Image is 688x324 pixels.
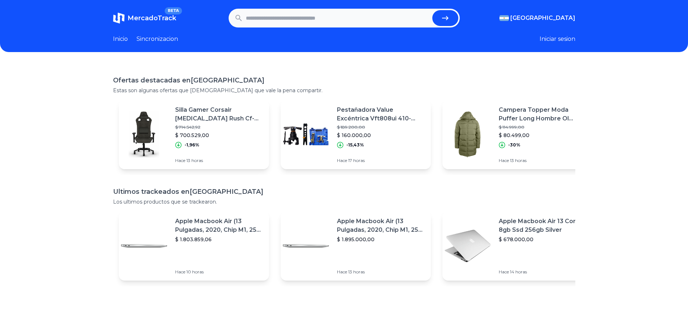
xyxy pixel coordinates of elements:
[281,100,431,169] a: Featured imagePestañadora Value Excéntrica Vft808ui 410-1/4a3/4- Con Tope$ 189.200,00$ 160.000,00...
[346,142,364,148] p: -15,43%
[113,87,575,94] p: Estas son algunas ofertas que [DEMOGRAPHIC_DATA] que vale la pena compartir.
[337,217,425,234] p: Apple Macbook Air (13 Pulgadas, 2020, Chip M1, 256 Gb De Ssd, 8 Gb De Ram) - Plata
[175,132,263,139] p: $ 700.529,00
[281,109,331,160] img: Featured image
[510,14,575,22] span: [GEOGRAPHIC_DATA]
[113,198,575,205] p: Los ultimos productos que se trackearon.
[442,109,493,160] img: Featured image
[175,217,263,234] p: Apple Macbook Air (13 Pulgadas, 2020, Chip M1, 256 Gb De Ssd, 8 Gb De Ram) - Plata
[337,106,425,123] p: Pestañadora Value Excéntrica Vft808ui 410-1/4a3/4- Con Tope
[119,100,269,169] a: Featured imageSilla Gamer Corsair [MEDICAL_DATA] Rush Cf-9010057-ww Negra Ergonómica 9$ 714.542,9...
[442,221,493,271] img: Featured image
[508,142,520,148] p: -30%
[540,35,575,43] button: Iniciar sesion
[499,269,587,275] p: Hace 14 horas
[113,12,176,24] a: MercadoTrackBETA
[499,158,587,163] p: Hace 13 horas
[337,158,425,163] p: Hace 17 horas
[119,211,269,281] a: Featured imageApple Macbook Air (13 Pulgadas, 2020, Chip M1, 256 Gb De Ssd, 8 Gb De Ram) - Plata$...
[175,269,263,275] p: Hace 10 horas
[337,269,425,275] p: Hace 13 horas
[337,132,425,139] p: $ 160.000,00
[442,100,593,169] a: Featured imageCampera Topper Moda Puffer Long Hombre Ol Tienda Oficial$ 114.999,00$ 80.499,00-30%...
[165,7,182,14] span: BETA
[175,124,263,130] p: $ 714.542,92
[137,35,178,43] a: Sincronizacion
[175,106,263,123] p: Silla Gamer Corsair [MEDICAL_DATA] Rush Cf-9010057-ww Negra Ergonómica 9
[127,14,176,22] span: MercadoTrack
[185,142,199,148] p: -1,96%
[337,236,425,243] p: $ 1.895.000,00
[499,132,587,139] p: $ 80.499,00
[281,211,431,281] a: Featured imageApple Macbook Air (13 Pulgadas, 2020, Chip M1, 256 Gb De Ssd, 8 Gb De Ram) - Plata$...
[113,187,575,197] h1: Ultimos trackeados en [GEOGRAPHIC_DATA]
[175,236,263,243] p: $ 1.803.859,06
[499,106,587,123] p: Campera Topper Moda Puffer Long Hombre Ol Tienda Oficial
[442,211,593,281] a: Featured imageApple Macbook Air 13 Core I5 8gb Ssd 256gb Silver$ 678.000,00Hace 14 horas
[175,158,263,163] p: Hace 13 horas
[499,124,587,130] p: $ 114.999,00
[499,236,587,243] p: $ 678.000,00
[499,14,575,22] button: [GEOGRAPHIC_DATA]
[337,124,425,130] p: $ 189.200,00
[499,15,509,21] img: Argentina
[499,217,587,234] p: Apple Macbook Air 13 Core I5 8gb Ssd 256gb Silver
[113,35,128,43] a: Inicio
[281,221,331,271] img: Featured image
[113,12,125,24] img: MercadoTrack
[119,221,169,271] img: Featured image
[119,109,169,160] img: Featured image
[113,75,575,85] h1: Ofertas destacadas en [GEOGRAPHIC_DATA]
